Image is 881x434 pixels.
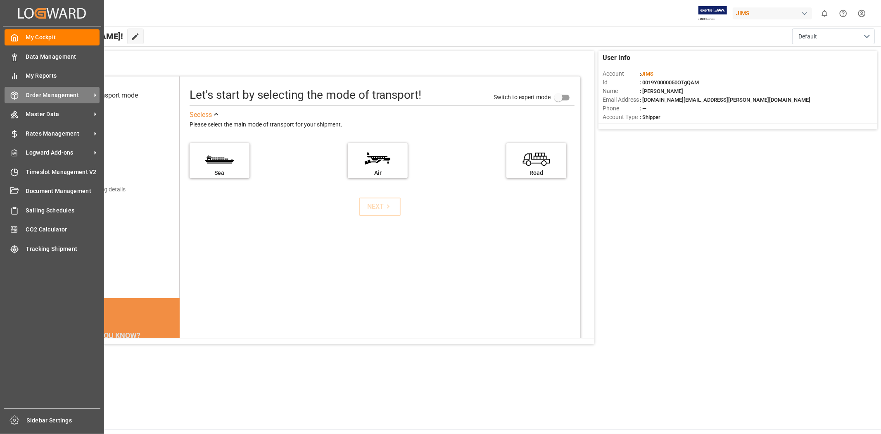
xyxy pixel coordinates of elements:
[511,169,562,177] div: Road
[698,6,727,21] img: Exertis%20JAM%20-%20Email%20Logo.jpg_1722504956.jpg
[26,225,100,234] span: CO2 Calculator
[733,5,815,21] button: JIMS
[190,86,421,104] div: Let's start by selecting the mode of transport!
[46,327,180,344] div: DID YOU KNOW?
[603,87,640,95] span: Name
[792,29,875,44] button: open menu
[26,91,91,100] span: Order Management
[733,7,812,19] div: JIMS
[640,97,810,103] span: : [DOMAIN_NAME][EMAIL_ADDRESS][PERSON_NAME][DOMAIN_NAME]
[603,95,640,104] span: Email Address
[26,206,100,215] span: Sailing Schedules
[5,68,100,84] a: My Reports
[26,129,91,138] span: Rates Management
[5,183,100,199] a: Document Management
[26,187,100,196] span: Document Management
[5,241,100,257] a: Tracking Shipment
[640,114,660,120] span: : Shipper
[5,202,100,218] a: Sailing Schedules
[190,110,212,120] div: See less
[798,32,817,41] span: Default
[359,198,401,216] button: NEXT
[26,245,100,253] span: Tracking Shipment
[5,48,100,64] a: Data Management
[190,120,575,130] div: Please select the main mode of transport for your shipment.
[603,78,640,87] span: Id
[194,169,245,177] div: Sea
[603,53,630,63] span: User Info
[74,91,138,100] div: Select transport mode
[26,110,91,119] span: Master Data
[26,72,100,80] span: My Reports
[640,79,699,86] span: : 0019Y0000050OTgQAM
[603,113,640,122] span: Account Type
[352,169,404,177] div: Air
[641,71,653,77] span: JIMS
[603,69,640,78] span: Account
[640,105,646,112] span: : —
[26,52,100,61] span: Data Management
[815,4,834,23] button: show 0 new notifications
[640,71,653,77] span: :
[494,93,551,100] span: Switch to expert mode
[5,222,100,238] a: CO2 Calculator
[367,202,392,212] div: NEXT
[27,416,101,425] span: Sidebar Settings
[640,88,683,94] span: : [PERSON_NAME]
[34,29,123,44] span: Hello [PERSON_NAME]!
[603,104,640,113] span: Phone
[5,164,100,180] a: Timeslot Management V2
[26,33,100,42] span: My Cockpit
[5,29,100,45] a: My Cockpit
[26,148,91,157] span: Logward Add-ons
[26,168,100,176] span: Timeslot Management V2
[834,4,853,23] button: Help Center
